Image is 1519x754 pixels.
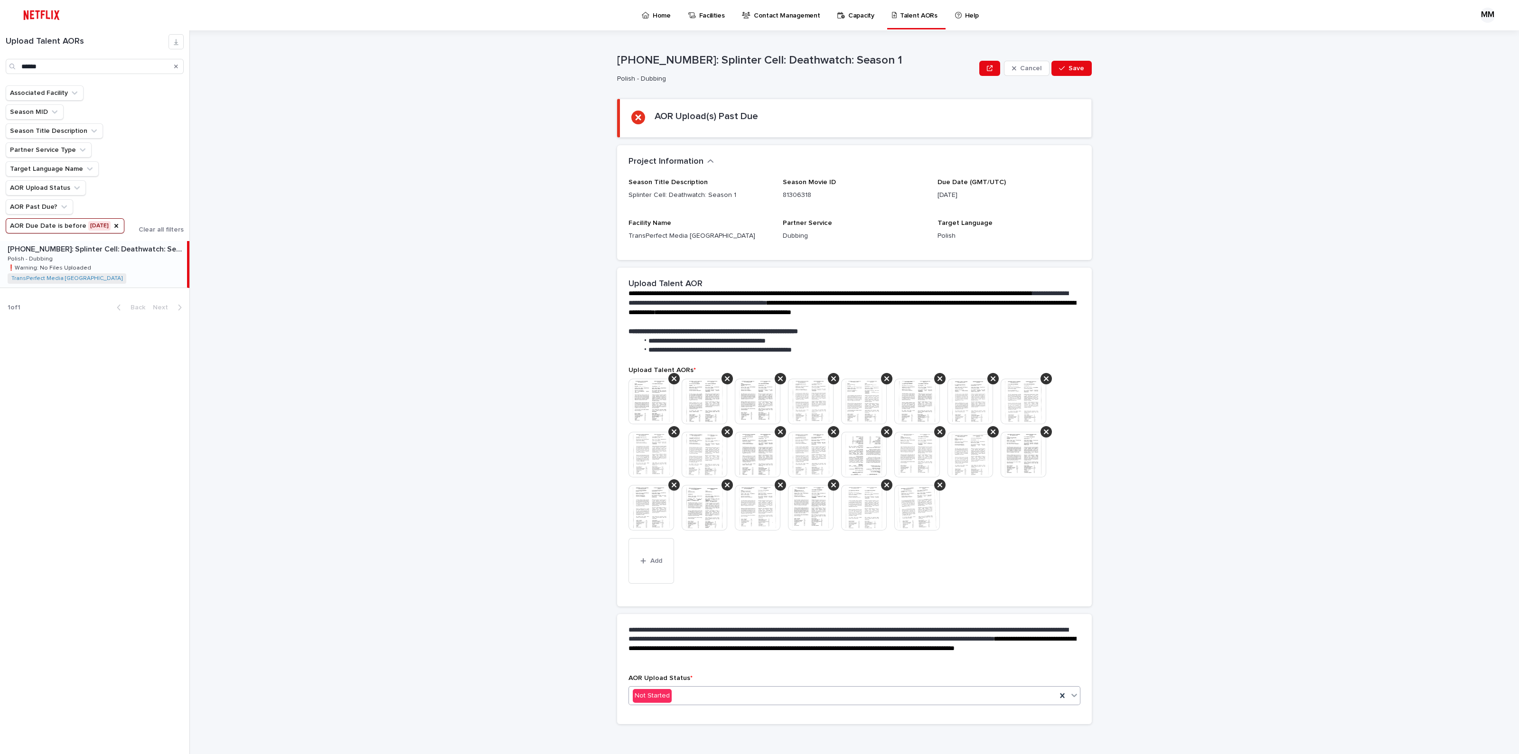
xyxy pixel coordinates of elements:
[617,75,972,83] p: Polish - Dubbing
[628,157,703,167] h2: Project Information
[6,161,99,177] button: Target Language Name
[153,304,174,311] span: Next
[783,220,832,226] span: Partner Service
[6,85,84,101] button: Associated Facility
[628,231,771,241] p: TransPerfect Media [GEOGRAPHIC_DATA]
[938,231,1080,241] p: Polish
[6,37,169,47] h1: Upload Talent AORs
[109,303,149,312] button: Back
[628,220,671,226] span: Facility Name
[628,675,693,681] span: AOR Upload Status
[1051,61,1092,76] button: Save
[6,180,86,195] button: AOR Upload Status
[6,142,92,158] button: Partner Service Type
[1069,65,1084,72] span: Save
[8,243,185,254] p: [PHONE_NUMBER]: Splinter Cell: Deathwatch: Season 1
[628,538,674,584] button: Add
[628,190,771,200] p: Splinter Cell: Deathwatch: Season 1
[6,59,184,74] input: Search
[1480,8,1495,23] div: MM
[655,111,758,122] h2: AOR Upload(s) Past Due
[8,263,93,271] p: ❗️Warning: No Files Uploaded
[149,303,189,312] button: Next
[783,190,926,200] p: 81306318
[628,157,714,167] button: Project Information
[628,179,708,186] span: Season Title Description
[628,367,696,373] span: Upload Talent AORs
[633,689,672,703] div: Not Started
[1004,61,1050,76] button: Cancel
[6,104,64,120] button: Season MID
[1020,65,1041,72] span: Cancel
[617,54,975,67] p: [PHONE_NUMBER]: Splinter Cell: Deathwatch: Season 1
[628,279,703,289] h2: Upload Talent AOR
[131,226,184,233] button: Clear all filters
[19,6,64,25] img: ifQbXi3ZQGMSEF7WDB7W
[938,220,993,226] span: Target Language
[783,231,926,241] p: Dubbing
[938,190,1080,200] p: [DATE]
[8,254,55,262] p: Polish - Dubbing
[6,123,103,139] button: Season Title Description
[139,226,184,233] span: Clear all filters
[6,218,124,233] button: AOR Due Date
[938,179,1006,186] span: Due Date (GMT/UTC)
[650,558,662,564] span: Add
[11,275,122,282] a: TransPerfect Media [GEOGRAPHIC_DATA]
[6,199,73,214] button: AOR Past Due?
[783,179,836,186] span: Season Movie ID
[125,304,145,311] span: Back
